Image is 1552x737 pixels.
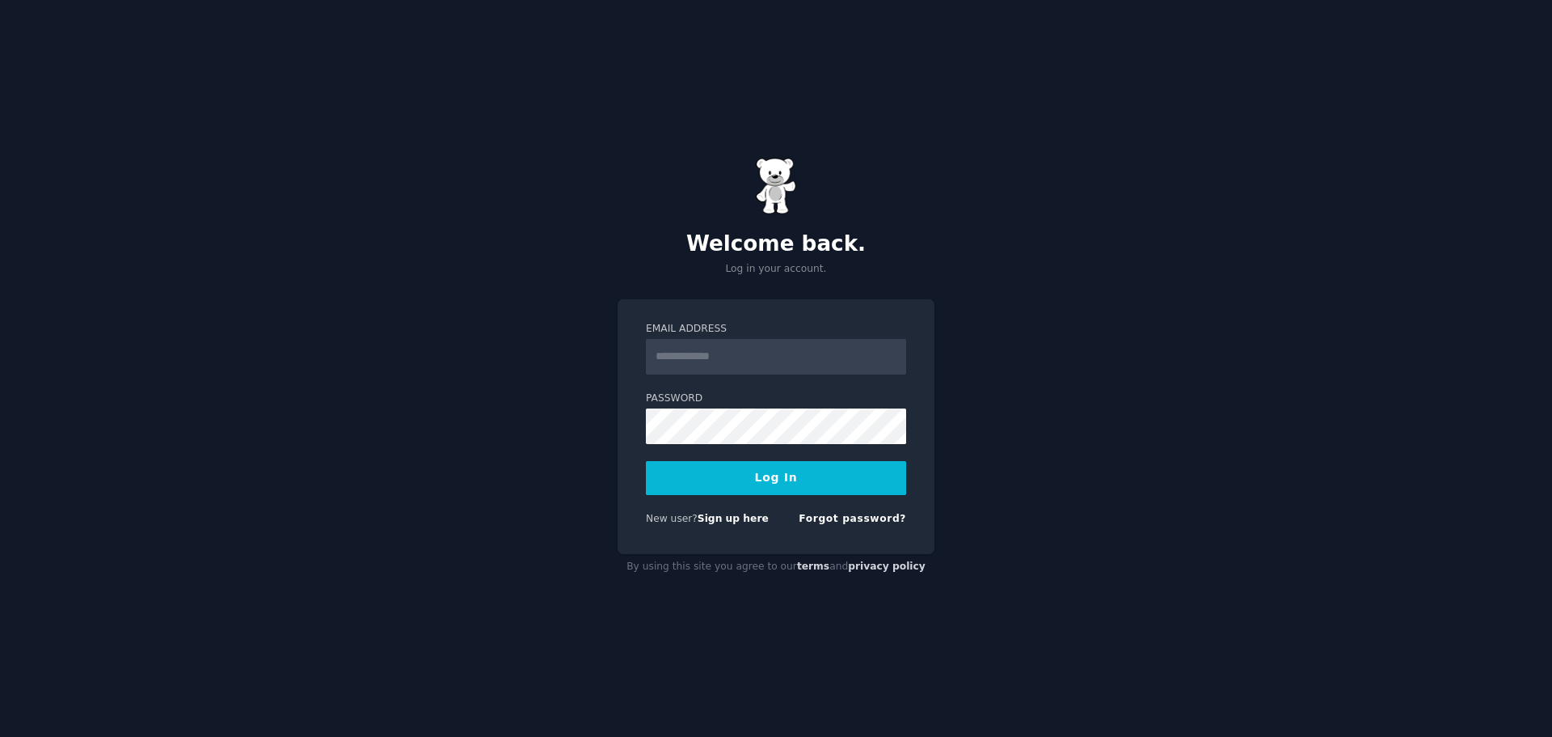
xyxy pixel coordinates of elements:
div: By using this site you agree to our and [618,554,934,580]
span: New user? [646,513,698,524]
h2: Welcome back. [618,231,934,257]
label: Password [646,392,906,406]
a: Sign up here [698,513,769,524]
img: Gummy Bear [756,158,796,214]
a: privacy policy [848,561,926,572]
a: Forgot password? [799,513,906,524]
p: Log in your account. [618,262,934,277]
button: Log In [646,461,906,495]
label: Email Address [646,322,906,337]
a: terms [797,561,829,572]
